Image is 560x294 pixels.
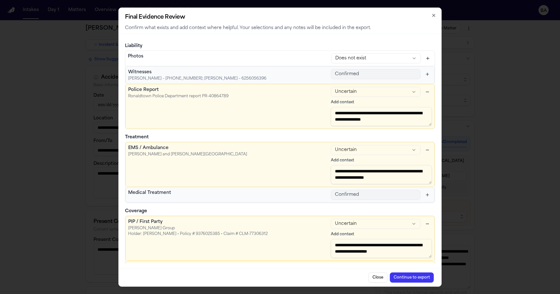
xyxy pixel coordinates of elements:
button: Add context for Medical Treatment [423,190,432,199]
textarea: EMS / Ambulance notes [331,165,432,184]
button: PIP / First Party status [331,219,420,229]
label: Add context [331,158,354,162]
div: [PERSON_NAME] and [PERSON_NAME][GEOGRAPHIC_DATA] [128,152,247,157]
div: PIP / First Party [128,219,268,225]
div: Witnesses status (locked) [331,69,420,79]
div: Ronaldtown Police Department report PR-40864789 [128,93,229,99]
div: Medical Treatment [128,189,171,196]
button: Hide context for PIP / First Party [423,219,432,228]
div: Police Report [128,87,229,93]
div: EMS / Ambulance [128,145,247,151]
div: [PERSON_NAME] – [PHONE_NUMBER]; [PERSON_NAME] – 6256056396 [128,76,266,81]
button: Photos status [331,53,421,63]
button: Add context for Witnesses [423,69,432,78]
textarea: Police Report notes [331,107,432,126]
h3: Coverage [125,208,435,214]
button: EMS / Ambulance status [331,145,420,155]
p: Confirm what exists and add context where helpful. Your selections and any notes will be included... [125,25,435,31]
label: Add context [331,100,354,104]
h3: Liability [125,43,435,49]
button: Police Report status [331,87,420,97]
div: Holder: [PERSON_NAME] • Policy # 9376025385 • Claim # CLM-77306312 [128,231,268,236]
div: [PERSON_NAME] Group [128,225,268,231]
textarea: PIP / First Party notes [331,239,432,258]
h3: Treatment [125,134,435,140]
label: Add context [331,232,354,236]
button: Hide context for EMS / Ambulance [423,145,432,154]
button: Close [368,273,387,283]
div: Witnesses [128,69,266,75]
button: Hide context for Police Report [423,87,432,96]
h2: Final Evidence Review [125,13,435,21]
button: Add context for Photos [423,54,432,63]
div: Photos [128,53,143,59]
button: Continue to export [390,273,434,283]
div: Medical Treatment status (locked) [331,189,420,200]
